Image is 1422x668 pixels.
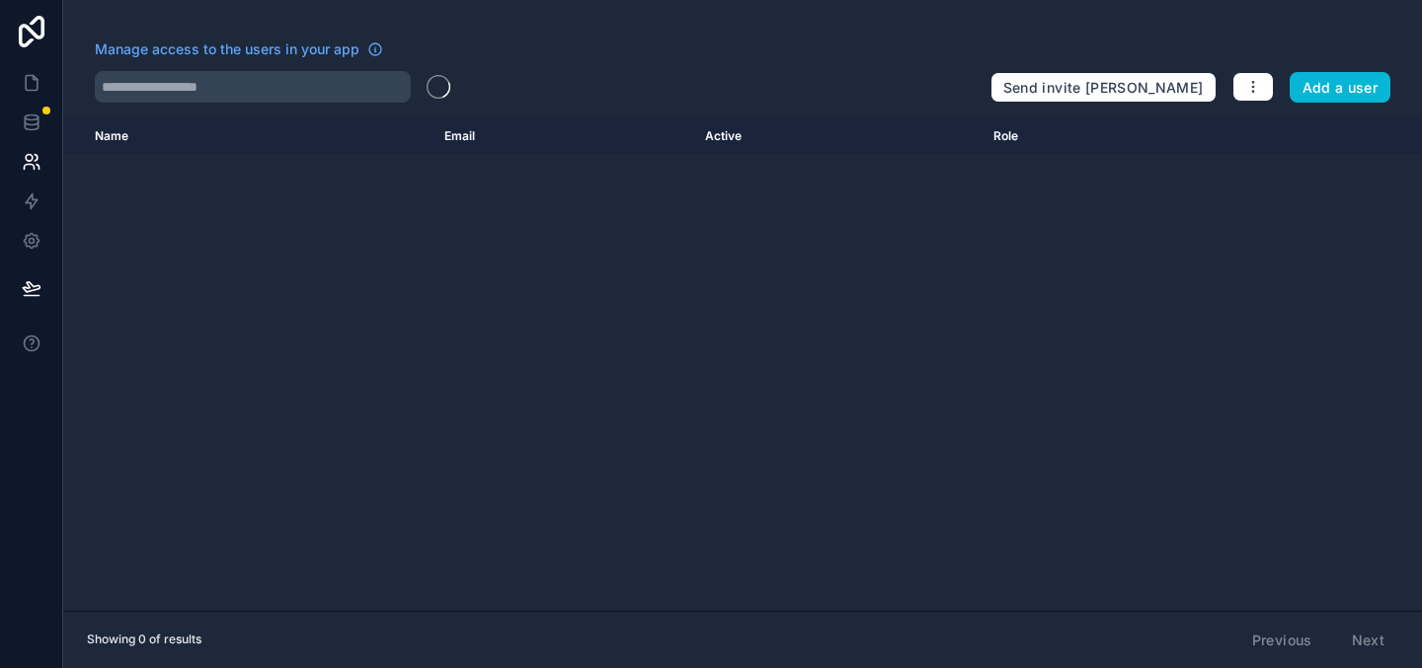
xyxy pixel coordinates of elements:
a: Manage access to the users in your app [95,39,383,59]
span: Manage access to the users in your app [95,39,359,59]
div: scrollable content [63,118,1422,611]
th: Active [693,118,982,154]
th: Name [63,118,433,154]
span: Showing 0 of results [87,631,201,647]
th: Email [433,118,693,154]
button: Send invite [PERSON_NAME] [990,72,1217,104]
th: Role [982,118,1214,154]
button: Add a user [1290,72,1391,104]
